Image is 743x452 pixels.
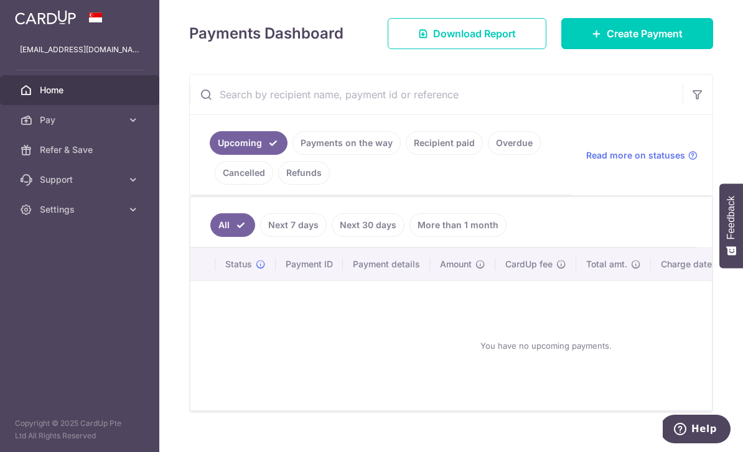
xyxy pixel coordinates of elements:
span: Home [40,84,122,96]
span: Support [40,173,122,186]
a: Cancelled [215,161,273,185]
span: Create Payment [607,26,683,41]
span: Charge date [661,258,712,270]
span: Read more on statuses [586,149,685,162]
a: Upcoming [210,131,287,155]
span: Download Report [433,26,516,41]
a: Read more on statuses [586,149,698,162]
iframe: Opens a widget where you can find more information [663,415,731,446]
th: Payment details [343,248,430,280]
h4: Payments Dashboard [189,22,343,45]
span: Status [225,258,252,270]
button: Feedback - Show survey [719,183,743,268]
a: Next 30 days [332,213,404,237]
a: Payments on the way [292,131,401,155]
span: Feedback [726,196,737,239]
a: Create Payment [561,18,713,49]
span: Amount [440,258,472,270]
p: [EMAIL_ADDRESS][DOMAIN_NAME] [20,44,139,56]
a: All [210,213,255,237]
img: CardUp [15,10,76,25]
a: Refunds [278,161,330,185]
a: Download Report [388,18,546,49]
a: Next 7 days [260,213,327,237]
a: More than 1 month [409,213,507,237]
input: Search by recipient name, payment id or reference [190,75,683,114]
span: Total amt. [586,258,627,270]
a: Recipient paid [406,131,483,155]
span: Pay [40,114,122,126]
th: Payment ID [276,248,343,280]
span: Settings [40,203,122,216]
a: Overdue [488,131,541,155]
span: CardUp fee [505,258,553,270]
span: Refer & Save [40,144,122,156]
